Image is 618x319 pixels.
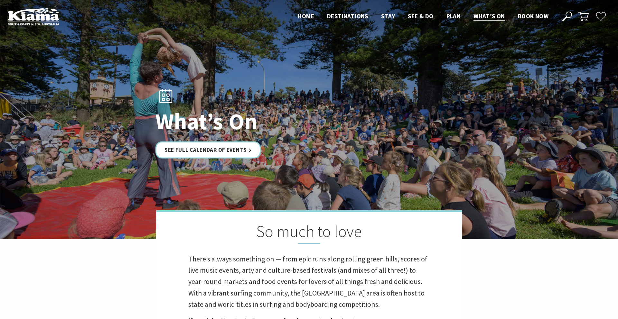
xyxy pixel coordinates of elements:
[155,141,261,159] a: See Full Calendar of Events
[518,12,548,20] span: Book now
[473,12,505,20] span: What’s On
[408,12,433,20] span: See & Do
[155,109,337,134] h1: What’s On
[291,11,555,22] nav: Main Menu
[381,12,395,20] span: Stay
[327,12,368,20] span: Destinations
[446,12,461,20] span: Plan
[8,8,59,25] img: Kiama Logo
[298,12,314,20] span: Home
[188,222,430,244] h2: So much to love
[188,253,430,310] p: There’s always something on — from epic runs along rolling green hills, scores of live music even...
